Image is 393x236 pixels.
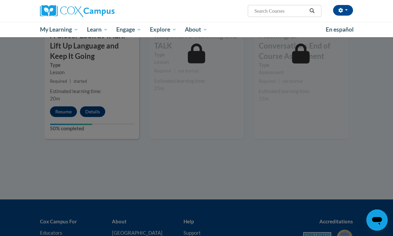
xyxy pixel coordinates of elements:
[83,22,112,37] a: Learn
[307,7,317,15] button: Search
[254,7,307,15] input: Search Courses
[150,26,177,34] span: Explore
[366,209,388,231] iframe: Button to launch messaging window
[40,26,78,34] span: My Learning
[326,26,354,33] span: En español
[333,5,353,16] button: Account Settings
[40,5,115,17] img: Cox Campus
[35,22,358,37] div: Main menu
[185,26,207,34] span: About
[87,26,108,34] span: Learn
[112,22,146,37] a: Engage
[321,23,358,37] a: En español
[36,22,83,37] a: My Learning
[146,22,181,37] a: Explore
[116,26,141,34] span: Engage
[181,22,212,37] a: About
[40,5,138,17] a: Cox Campus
